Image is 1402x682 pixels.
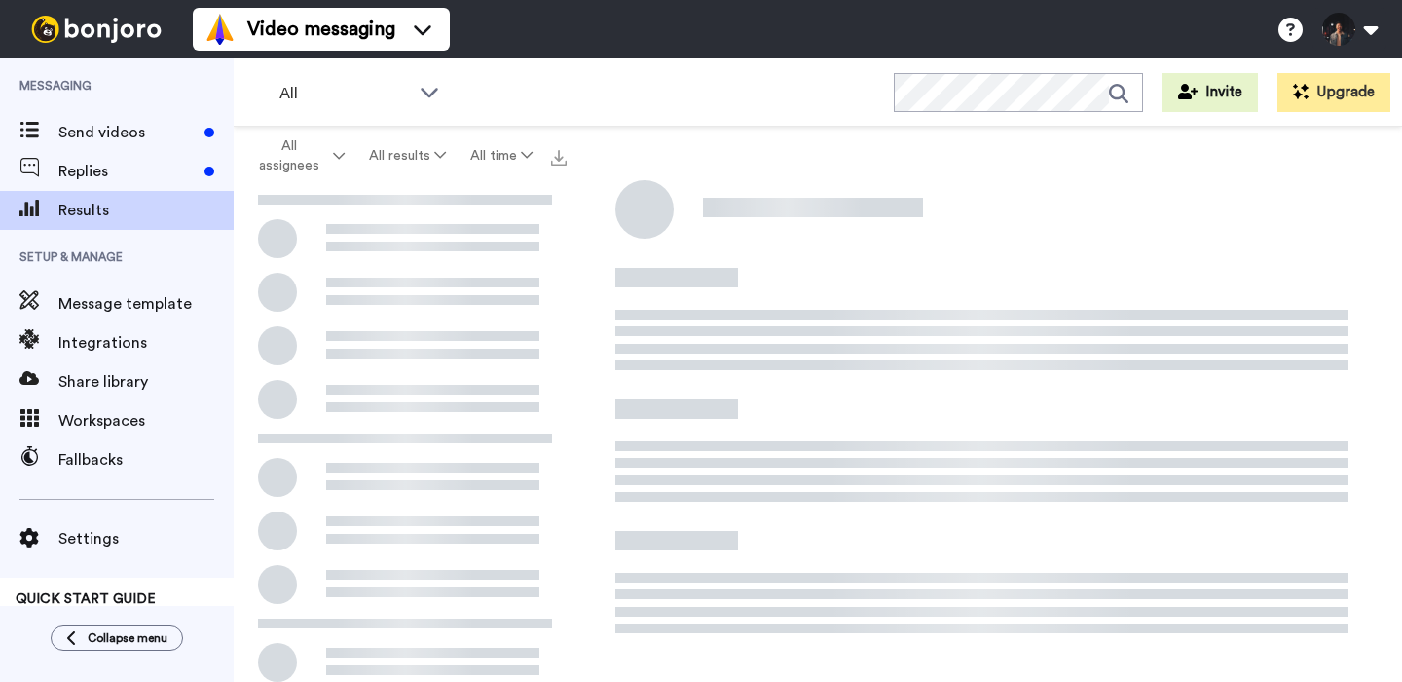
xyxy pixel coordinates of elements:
button: Invite [1162,73,1258,112]
span: Share library [58,370,234,394]
button: All results [356,138,458,173]
span: QUICK START GUIDE [16,592,156,606]
button: Collapse menu [51,625,183,651]
span: Settings [58,527,234,550]
span: All [279,82,410,105]
button: Upgrade [1277,73,1390,112]
span: Integrations [58,331,234,355]
span: All assignees [250,136,329,175]
span: Video messaging [247,16,395,43]
button: All time [459,138,545,173]
img: export.svg [551,150,567,166]
span: Fallbacks [58,448,234,472]
img: vm-color.svg [204,14,236,45]
button: Export all results that match these filters now. [545,141,572,170]
span: Workspaces [58,409,234,433]
span: Message template [58,292,234,316]
span: Results [58,199,234,222]
button: All assignees [238,129,356,183]
span: Replies [58,160,197,183]
span: Send videos [58,121,197,144]
span: Collapse menu [88,630,167,646]
img: bj-logo-header-white.svg [23,16,169,43]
